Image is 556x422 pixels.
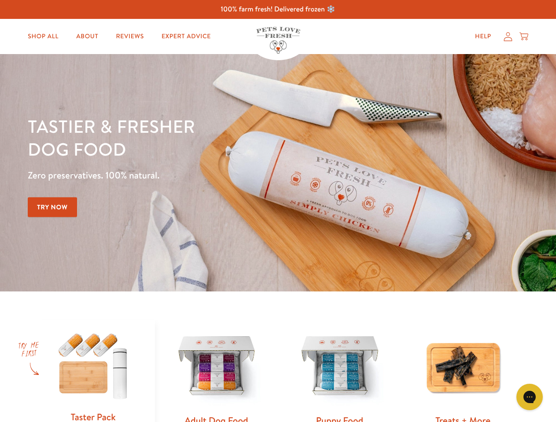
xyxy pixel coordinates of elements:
[256,27,300,54] img: Pets Love Fresh
[468,28,498,45] a: Help
[109,28,151,45] a: Reviews
[28,197,77,217] a: Try Now
[69,28,105,45] a: About
[155,28,218,45] a: Expert Advice
[512,381,547,413] iframe: Gorgias live chat messenger
[21,28,66,45] a: Shop All
[28,115,361,160] h1: Tastier & fresher dog food
[28,167,361,183] p: Zero preservatives. 100% natural.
